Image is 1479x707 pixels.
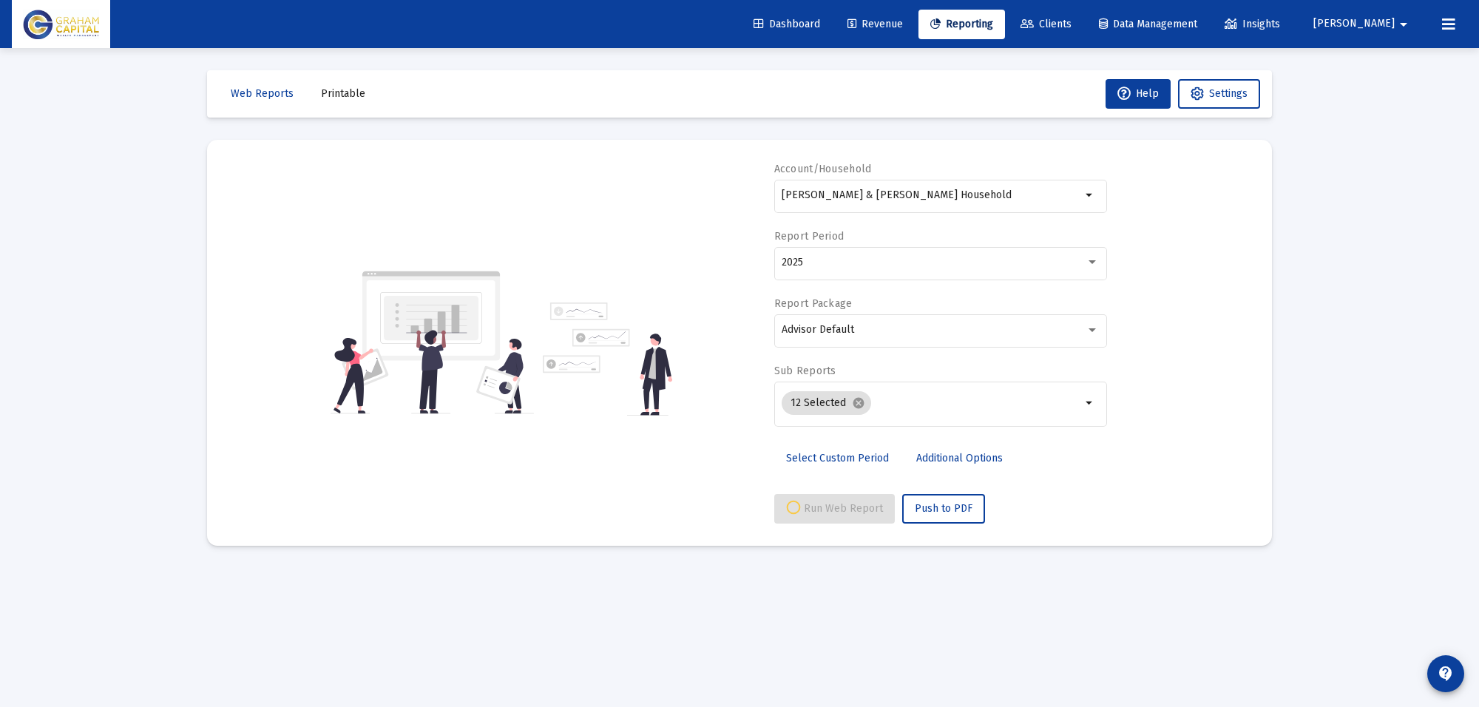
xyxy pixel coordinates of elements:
img: reporting [331,269,534,416]
label: Account/Household [774,163,872,175]
span: Push to PDF [915,502,972,515]
a: Clients [1009,10,1083,39]
mat-icon: arrow_drop_down [1081,394,1099,412]
a: Insights [1213,10,1292,39]
span: Settings [1209,87,1248,100]
button: Settings [1178,79,1260,109]
mat-icon: cancel [852,396,865,410]
mat-chip-list: Selection [782,388,1081,418]
a: Revenue [836,10,915,39]
span: Additional Options [916,452,1003,464]
button: [PERSON_NAME] [1296,9,1430,38]
label: Report Package [774,297,853,310]
label: Report Period [774,230,845,243]
mat-icon: arrow_drop_down [1395,10,1412,39]
mat-chip: 12 Selected [782,391,871,415]
span: 2025 [782,256,803,268]
button: Web Reports [219,79,305,109]
a: Dashboard [742,10,832,39]
button: Push to PDF [902,494,985,524]
label: Sub Reports [774,365,836,377]
span: Select Custom Period [786,452,889,464]
span: Data Management [1099,18,1197,30]
img: Dashboard [23,10,99,39]
span: Reporting [930,18,993,30]
span: Dashboard [754,18,820,30]
img: reporting-alt [543,302,672,416]
mat-icon: contact_support [1437,665,1455,683]
span: Web Reports [231,87,294,100]
input: Search or select an account or household [782,189,1081,201]
button: Help [1106,79,1171,109]
span: Advisor Default [782,323,854,336]
a: Reporting [918,10,1005,39]
span: Revenue [847,18,903,30]
span: Insights [1225,18,1280,30]
span: [PERSON_NAME] [1313,18,1395,30]
span: Clients [1021,18,1072,30]
mat-icon: arrow_drop_down [1081,186,1099,204]
span: Help [1117,87,1159,100]
a: Data Management [1087,10,1209,39]
button: Printable [309,79,377,109]
span: Run Web Report [786,502,883,515]
span: Printable [321,87,365,100]
button: Run Web Report [774,494,895,524]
